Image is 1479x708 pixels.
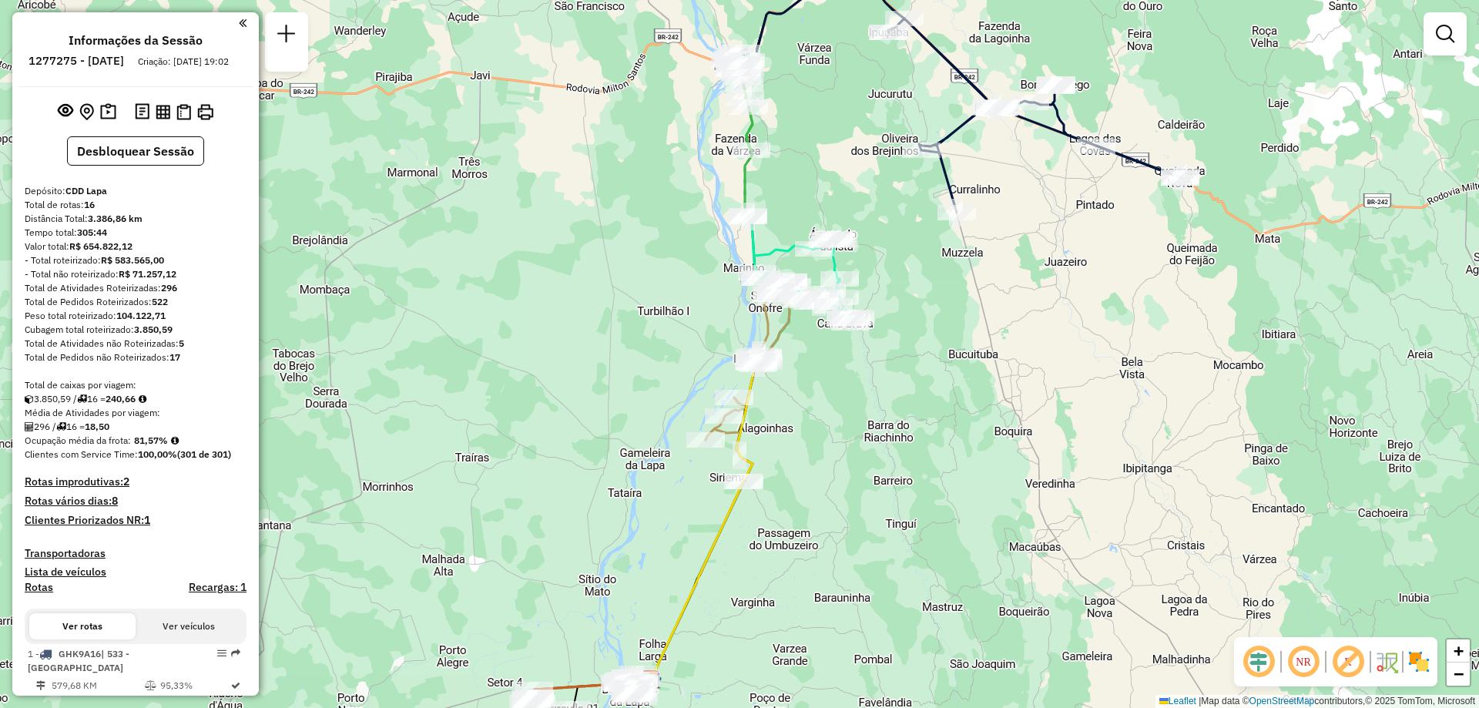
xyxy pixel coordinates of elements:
[55,99,76,124] button: Exibir sessão original
[138,448,177,460] strong: 100,00%
[25,448,138,460] span: Clientes com Service Time:
[25,309,246,323] div: Peso total roteirizado:
[25,422,34,431] i: Total de Atividades
[123,475,129,488] strong: 2
[65,185,107,196] strong: CDD Lapa
[153,101,173,122] button: Visualizar relatório de Roteirização
[1430,18,1461,49] a: Exibir filtros
[1249,696,1315,706] a: OpenStreetMap
[119,268,176,280] strong: R$ 71.257,12
[1374,649,1399,674] img: Fluxo de ruas
[59,648,101,659] span: GHK9A16
[1454,664,1464,683] span: −
[25,392,246,406] div: 3.850,59 / 16 =
[29,54,124,68] h6: 1277275 - [DATE]
[25,295,246,309] div: Total de Pedidos Roteirizados:
[25,547,246,560] h4: Transportadoras
[179,337,184,349] strong: 5
[69,240,132,252] strong: R$ 654.822,12
[25,212,246,226] div: Distância Total:
[134,435,168,446] strong: 81,57%
[84,199,95,210] strong: 16
[25,337,246,351] div: Total de Atividades não Roteirizadas:
[88,213,143,224] strong: 3.386,86 km
[25,198,246,212] div: Total de rotas:
[231,649,240,658] em: Rota exportada
[25,378,246,392] div: Total de caixas por viagem:
[171,436,179,445] em: Média calculada utilizando a maior ocupação (%Peso ou %Cubagem) de cada rota da sessão. Rotas cro...
[1447,663,1470,686] a: Zoom out
[25,420,246,434] div: 296 / 16 =
[25,435,131,446] span: Ocupação média da frota:
[1407,649,1431,674] img: Exibir/Ocultar setores
[25,514,246,527] h4: Clientes Priorizados NR:
[25,495,246,508] h4: Rotas vários dias:
[231,681,240,690] i: Rota otimizada
[145,681,156,690] i: % de utilização do peso
[1285,643,1322,680] span: Ocultar NR
[76,100,97,124] button: Centralizar mapa no depósito ou ponto de apoio
[56,422,66,431] i: Total de rotas
[152,296,168,307] strong: 522
[25,406,246,420] div: Média de Atividades por viagem:
[25,581,53,594] a: Rotas
[173,101,194,123] button: Visualizar Romaneio
[25,475,246,488] h4: Rotas improdutivas:
[271,18,302,53] a: Nova sessão e pesquisa
[67,136,204,166] button: Desbloquear Sessão
[1199,696,1201,706] span: |
[139,394,146,404] i: Meta Caixas/viagem: 206,52 Diferença: 34,14
[77,394,87,404] i: Total de rotas
[217,649,226,658] em: Opções
[25,565,246,579] h4: Lista de veículos
[28,648,129,673] span: | 533 - [GEOGRAPHIC_DATA]
[132,55,235,69] div: Criação: [DATE] 19:02
[136,613,242,639] button: Ver veículos
[25,323,246,337] div: Cubagem total roteirizado:
[28,648,129,673] span: 1 -
[25,394,34,404] i: Cubagem total roteirizado
[25,226,246,240] div: Tempo total:
[189,581,246,594] h4: Recargas: 1
[116,310,166,321] strong: 104.122,71
[1155,695,1479,708] div: Map data © contributors,© 2025 TomTom, Microsoft
[36,681,45,690] i: Distância Total
[29,613,136,639] button: Ver rotas
[159,678,227,693] td: 95,33%
[25,281,246,295] div: Total de Atividades Roteirizadas:
[177,448,231,460] strong: (301 de 301)
[1240,643,1277,680] span: Ocultar deslocamento
[1447,639,1470,663] a: Zoom in
[25,253,246,267] div: - Total roteirizado:
[25,351,246,364] div: Total de Pedidos não Roteirizados:
[1330,643,1367,680] span: Exibir rótulo
[161,282,177,294] strong: 296
[132,100,153,124] button: Logs desbloquear sessão
[69,33,203,48] h4: Informações da Sessão
[194,101,216,123] button: Imprimir Rotas
[1159,696,1196,706] a: Leaflet
[51,678,144,693] td: 579,68 KM
[97,100,119,124] button: Painel de Sugestão
[134,324,173,335] strong: 3.850,59
[1454,641,1464,660] span: +
[112,494,118,508] strong: 8
[239,14,246,32] a: Clique aqui para minimizar o painel
[25,184,246,198] div: Depósito:
[169,351,180,363] strong: 17
[25,240,246,253] div: Valor total:
[101,254,164,266] strong: R$ 583.565,00
[85,421,109,432] strong: 18,50
[723,59,761,74] div: Atividade não roteirizada - MERC ACOU DO NETO
[77,226,107,238] strong: 305:44
[25,267,246,281] div: - Total não roteirizado:
[144,513,150,527] strong: 1
[106,393,136,404] strong: 240,66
